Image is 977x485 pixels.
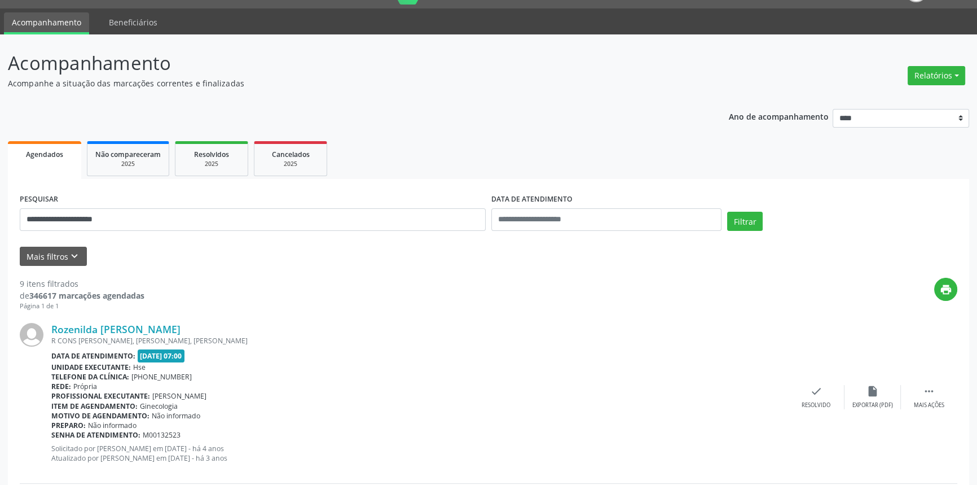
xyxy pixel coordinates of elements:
span: Não compareceram [95,150,161,159]
div: 2025 [95,160,161,168]
span: M00132523 [143,430,181,440]
span: Resolvidos [194,150,229,159]
label: PESQUISAR [20,191,58,208]
button: Filtrar [727,212,763,231]
i: print [940,283,952,296]
b: Data de atendimento: [51,351,135,361]
b: Telefone da clínica: [51,372,129,382]
a: Beneficiários [101,12,165,32]
span: [DATE] 07:00 [138,349,185,362]
a: Acompanhamento [4,12,89,34]
b: Motivo de agendamento: [51,411,149,421]
span: Cancelados [272,150,310,159]
div: 9 itens filtrados [20,278,144,290]
i: check [810,385,822,397]
b: Unidade executante: [51,362,131,372]
button: Mais filtroskeyboard_arrow_down [20,247,87,266]
a: Rozenilda [PERSON_NAME] [51,323,181,335]
b: Rede: [51,382,71,391]
p: Acompanhamento [8,49,681,77]
strong: 346617 marcações agendadas [29,290,144,301]
div: 2025 [183,160,240,168]
b: Profissional executante: [51,391,150,401]
span: Ginecologia [140,401,178,411]
i:  [923,385,935,397]
div: Resolvido [802,401,830,409]
span: [PHONE_NUMBER] [131,372,192,382]
span: Própria [73,382,97,391]
div: 2025 [262,160,319,168]
label: DATA DE ATENDIMENTO [491,191,573,208]
b: Preparo: [51,421,86,430]
img: img [20,323,43,347]
span: Não informado [152,411,200,421]
button: Relatórios [908,66,965,85]
div: R CONS [PERSON_NAME], [PERSON_NAME], [PERSON_NAME] [51,336,788,346]
div: de [20,290,144,302]
i: keyboard_arrow_down [68,250,81,263]
div: Exportar (PDF) [852,401,893,409]
button: print [934,278,957,301]
p: Solicitado por [PERSON_NAME] em [DATE] - há 4 anos Atualizado por [PERSON_NAME] em [DATE] - há 3 ... [51,444,788,463]
span: [PERSON_NAME] [152,391,206,401]
div: Página 1 de 1 [20,302,144,311]
b: Item de agendamento: [51,401,138,411]
p: Ano de acompanhamento [729,109,829,123]
p: Acompanhe a situação das marcações correntes e finalizadas [8,77,681,89]
span: Hse [133,362,146,372]
span: Agendados [26,150,63,159]
span: Não informado [88,421,137,430]
b: Senha de atendimento: [51,430,140,440]
div: Mais ações [914,401,944,409]
i: insert_drive_file [866,385,879,397]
